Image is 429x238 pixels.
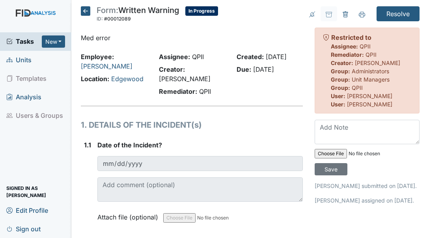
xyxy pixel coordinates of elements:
div: Written Warning [97,6,179,24]
strong: Assignee: [159,53,190,61]
span: [PERSON_NAME] [347,93,392,99]
input: Resolve [377,6,420,21]
span: QPII [352,84,363,91]
strong: Remediator: [159,87,197,95]
strong: Group: [331,76,350,83]
span: QPII [192,53,204,61]
span: Administrators [352,68,389,74]
span: Analysis [6,91,41,103]
span: Units [6,54,32,66]
strong: User: [331,93,345,99]
p: [PERSON_NAME] assigned on [DATE]. [315,196,420,205]
a: [PERSON_NAME] [81,62,132,70]
h1: 1. DETAILS OF THE INCIDENT(s) [81,119,302,131]
span: [PERSON_NAME] [159,75,211,83]
strong: Remediator: [331,51,364,58]
span: QPII [360,43,371,50]
span: QPII [199,87,211,95]
span: In Progress [185,6,218,16]
strong: Employee: [81,53,114,61]
span: #00012089 [104,16,131,22]
label: 1.1 [84,140,91,150]
strong: Creator: [159,65,185,73]
strong: Due: [237,65,251,73]
strong: Restricted to [331,33,371,41]
a: Edgewood [111,75,144,83]
input: Save [315,163,347,175]
strong: Location: [81,75,109,83]
strong: Group: [331,68,350,74]
span: Unit Managers [352,76,390,83]
span: QPII [366,51,377,58]
span: [PERSON_NAME] [355,59,400,66]
label: Attach file (optional) [97,208,161,222]
strong: Created: [237,53,264,61]
span: [PERSON_NAME] [347,101,392,108]
a: Tasks [6,37,42,46]
button: New [42,35,65,48]
strong: Assignee: [331,43,358,50]
span: ID: [97,16,103,22]
strong: Group: [331,84,350,91]
p: [PERSON_NAME] submitted on [DATE]. [315,182,420,190]
span: Form: [97,6,118,15]
p: Med error [81,33,302,43]
span: [DATE] [266,53,287,61]
span: Signed in as [PERSON_NAME] [6,186,65,198]
span: Edit Profile [6,204,48,216]
strong: Creator: [331,59,353,66]
strong: User: [331,101,345,108]
span: [DATE] [253,65,274,73]
span: Sign out [6,223,41,235]
span: Date of the Incident? [97,141,162,149]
